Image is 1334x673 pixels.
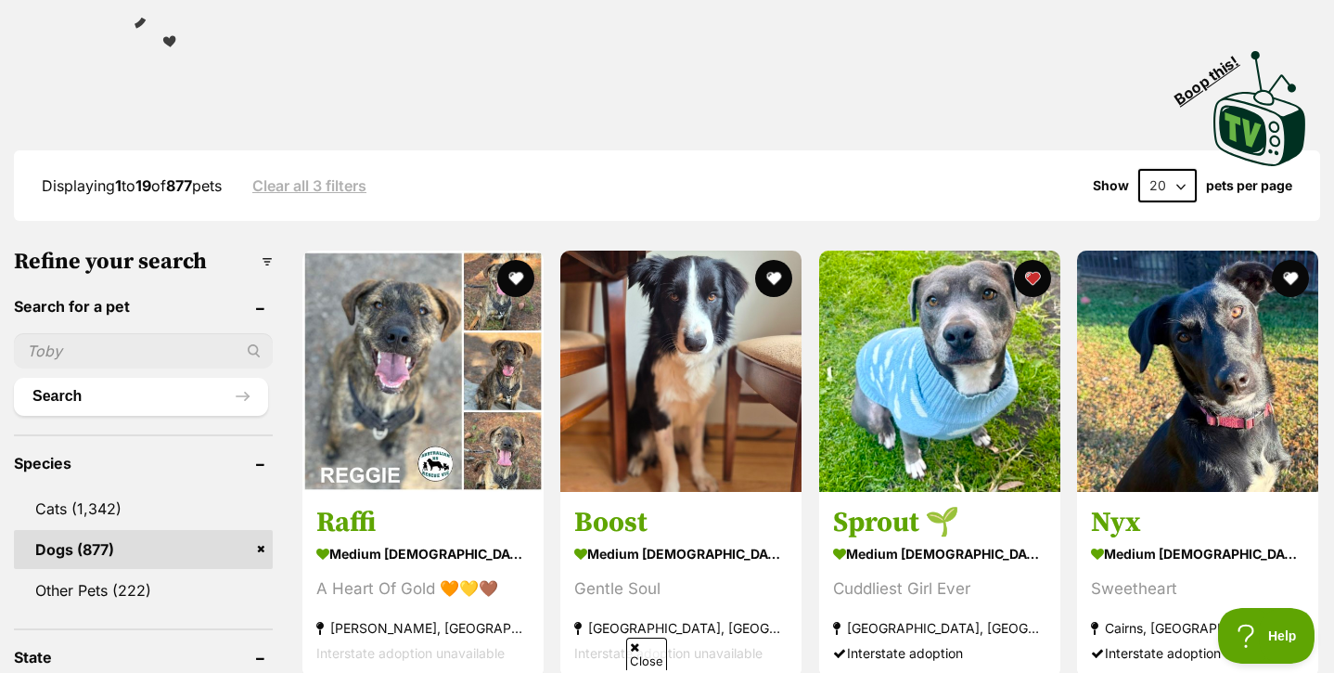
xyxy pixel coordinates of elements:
[626,638,667,670] span: Close
[833,540,1046,567] strong: medium [DEMOGRAPHIC_DATA] Dog
[1013,260,1050,297] button: favourite
[42,176,222,195] span: Displaying to of pets
[14,489,273,528] a: Cats (1,342)
[1272,260,1309,297] button: favourite
[755,260,792,297] button: favourite
[574,576,788,602] div: Gentle Soul
[819,251,1060,492] img: Sprout 🌱 - Shar Pei x Staffordshire Bull Terrier Dog
[1218,608,1315,664] iframe: Help Scout Beacon - Open
[316,576,530,602] div: A Heart Of Gold 🧡💛🤎
[1091,641,1304,666] div: Interstate adoption
[302,251,544,492] img: Raffi - Nova Scotia Duck Tolling Retriever Dog
[833,576,1046,602] div: Cuddliest Girl Ever
[252,177,366,194] a: Clear all 3 filters
[833,505,1046,540] h3: Sprout 🌱
[316,540,530,567] strong: medium [DEMOGRAPHIC_DATA] Dog
[14,649,273,666] header: State
[574,505,788,540] h3: Boost
[496,260,533,297] button: favourite
[115,176,122,195] strong: 1
[833,615,1046,641] strong: [GEOGRAPHIC_DATA], [GEOGRAPHIC_DATA]
[560,251,802,492] img: Boost - Border Collie Dog
[14,378,268,415] button: Search
[574,540,788,567] strong: medium [DEMOGRAPHIC_DATA] Dog
[316,505,530,540] h3: Raffi
[135,176,151,195] strong: 19
[14,249,273,275] h3: Refine your search
[1213,34,1306,170] a: Boop this!
[316,645,505,661] span: Interstate adoption unavailable
[14,298,273,315] header: Search for a pet
[1091,615,1304,641] strong: Cairns, [GEOGRAPHIC_DATA]
[574,615,788,641] strong: [GEOGRAPHIC_DATA], [GEOGRAPHIC_DATA]
[14,530,273,569] a: Dogs (877)
[1091,576,1304,602] div: Sweetheart
[166,176,192,195] strong: 877
[1206,178,1292,193] label: pets per page
[1091,505,1304,540] h3: Nyx
[1077,251,1318,492] img: Nyx - Australian Kelpie Dog
[1213,51,1306,166] img: PetRescue TV logo
[316,615,530,641] strong: [PERSON_NAME], [GEOGRAPHIC_DATA]
[14,455,273,472] header: Species
[14,333,273,369] input: Toby
[14,571,273,610] a: Other Pets (222)
[1172,41,1257,108] span: Boop this!
[574,645,763,661] span: Interstate adoption unavailable
[1093,178,1129,193] span: Show
[833,641,1046,666] div: Interstate adoption
[1091,540,1304,567] strong: medium [DEMOGRAPHIC_DATA] Dog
